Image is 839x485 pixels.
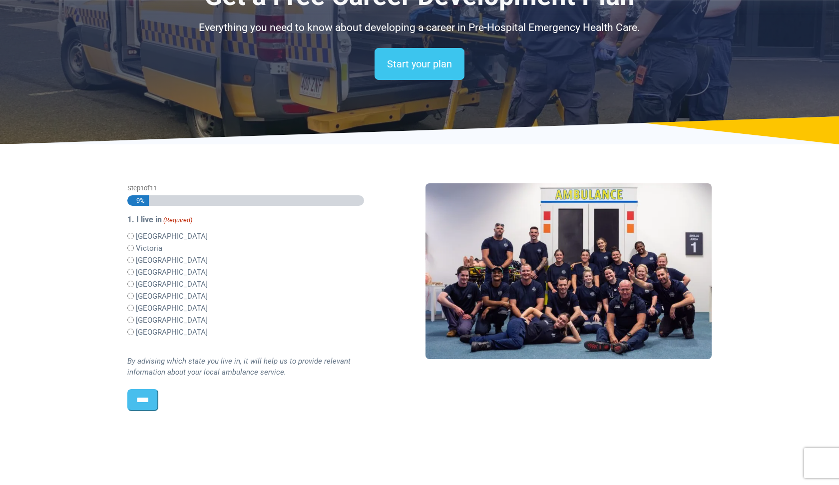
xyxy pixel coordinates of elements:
label: [GEOGRAPHIC_DATA] [136,315,208,326]
span: 11 [150,184,157,192]
label: [GEOGRAPHIC_DATA] [136,255,208,266]
label: [GEOGRAPHIC_DATA] [136,327,208,338]
span: 9% [132,195,145,206]
label: Victoria [136,243,162,254]
label: [GEOGRAPHIC_DATA] [136,279,208,290]
label: [GEOGRAPHIC_DATA] [136,303,208,314]
label: [GEOGRAPHIC_DATA] [136,267,208,278]
legend: 1. I live in [127,214,364,226]
label: [GEOGRAPHIC_DATA] [136,231,208,242]
a: Start your plan [375,48,464,80]
p: Everything you need to know about developing a career in Pre-Hospital Emergency Health Care. [127,20,712,36]
p: Step of [127,183,364,193]
span: 1 [140,184,144,192]
i: By advising which state you live in, it will help us to provide relevant information about your l... [127,357,351,377]
span: (Required) [163,215,193,225]
label: [GEOGRAPHIC_DATA] [136,291,208,302]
